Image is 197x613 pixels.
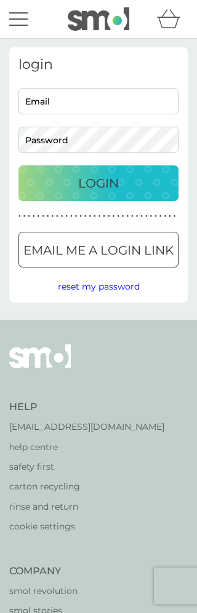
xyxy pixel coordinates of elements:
[9,460,164,473] a: safety first
[9,500,164,513] a: rinse and return
[84,213,87,219] p: ●
[51,213,54,219] p: ●
[61,213,63,219] p: ●
[47,213,49,219] p: ●
[150,213,153,219] p: ●
[79,213,82,219] p: ●
[9,480,164,493] a: carton recycling
[18,57,179,73] h3: login
[18,165,179,201] button: Login
[131,213,134,219] p: ●
[89,213,91,219] p: ●
[75,213,78,219] p: ●
[108,213,110,219] p: ●
[9,584,124,598] a: smol revolution
[23,240,174,260] p: Email me a login link
[9,344,71,386] img: smol
[65,213,68,219] p: ●
[174,213,176,219] p: ●
[103,213,105,219] p: ●
[9,564,124,578] h4: Company
[178,213,180,219] p: ●
[9,520,164,533] a: cookie settings
[9,420,164,433] a: [EMAIL_ADDRESS][DOMAIN_NAME]
[159,213,162,219] p: ●
[42,213,44,219] p: ●
[164,213,166,219] p: ●
[38,213,40,219] p: ●
[56,213,58,219] p: ●
[33,213,35,219] p: ●
[18,232,179,267] button: Email me a login link
[113,213,115,219] p: ●
[126,213,129,219] p: ●
[70,213,73,219] p: ●
[9,400,164,414] h4: Help
[58,280,140,293] button: reset my password
[145,213,148,219] p: ●
[9,7,28,31] button: menu
[98,213,101,219] p: ●
[9,440,164,454] a: help centre
[157,7,188,31] div: basket
[122,213,124,219] p: ●
[94,213,96,219] p: ●
[117,213,119,219] p: ●
[136,213,139,219] p: ●
[140,213,143,219] p: ●
[58,281,140,292] span: reset my password
[169,213,171,219] p: ●
[78,173,119,193] p: Login
[28,213,30,219] p: ●
[18,213,21,219] p: ●
[23,213,26,219] p: ●
[155,213,157,219] p: ●
[68,7,129,31] img: smol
